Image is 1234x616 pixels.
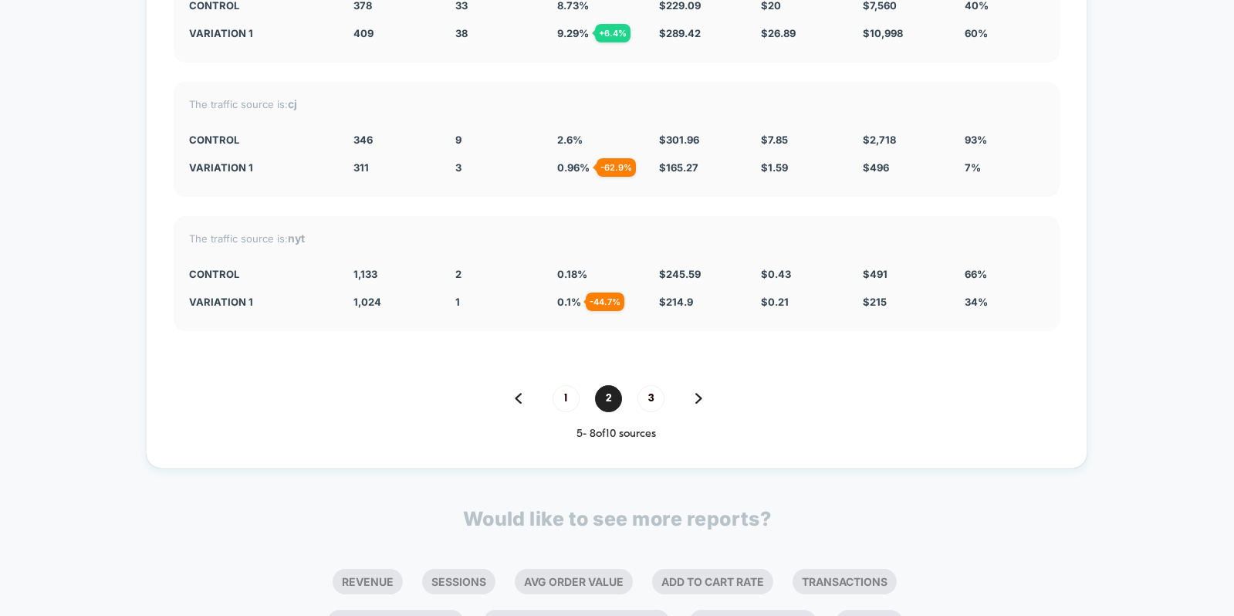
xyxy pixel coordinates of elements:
strong: nyt [288,232,305,245]
span: $ 26.89 [761,27,796,39]
span: 3 [637,385,664,412]
span: 38 [455,27,468,39]
div: 66% [965,268,1043,280]
span: $ 0.21 [761,296,789,308]
strong: cj [288,97,297,110]
li: Avg Order Value [515,569,633,594]
div: The traffic source is: [189,97,1044,110]
span: $ 0.43 [761,268,791,280]
span: $ 301.96 [659,134,699,146]
div: Variation 1 [189,27,331,39]
li: Transactions [793,569,897,594]
div: 34% [965,296,1043,308]
span: $ 1.59 [761,161,788,174]
span: 1 [553,385,580,412]
span: 0.1 % [557,296,581,308]
div: - 44.7 % [586,293,624,311]
li: Sessions [422,569,495,594]
img: pagination back [515,393,522,404]
span: 0.96 % [557,161,590,174]
span: 2.6 % [557,134,583,146]
div: 60% [965,27,1043,39]
span: 9.29 % [557,27,589,39]
div: Variation 1 [189,296,331,308]
p: Would like to see more reports? [463,507,772,530]
span: 409 [353,27,374,39]
span: 1 [455,296,460,308]
span: 1,024 [353,296,381,308]
span: $ 214.9 [659,296,693,308]
span: $ 215 [863,296,887,308]
li: Revenue [333,569,403,594]
div: CONTROL [189,134,331,146]
span: 1,133 [353,268,377,280]
span: $ 491 [863,268,887,280]
span: $ 245.59 [659,268,701,280]
div: 5 - 8 of 10 sources [174,428,1060,441]
span: 0.18 % [557,268,587,280]
div: The traffic source is: [189,232,1044,245]
span: $ 496 [863,161,889,174]
span: $ 165.27 [659,161,698,174]
li: Add To Cart Rate [652,569,773,594]
div: - 62.9 % [597,158,636,177]
span: $ 7.85 [761,134,788,146]
span: 311 [353,161,369,174]
span: 3 [455,161,461,174]
div: 93% [965,134,1043,146]
div: CONTROL [189,268,331,280]
img: pagination forward [695,393,702,404]
span: 9 [455,134,461,146]
span: $ 10,998 [863,27,903,39]
span: 346 [353,134,373,146]
span: 2 [455,268,461,280]
div: + 6.4 % [595,24,631,42]
span: $ 289.42 [659,27,701,39]
div: Variation 1 [189,161,331,174]
span: $ 2,718 [863,134,896,146]
span: 2 [595,385,622,412]
div: 7% [965,161,1043,174]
